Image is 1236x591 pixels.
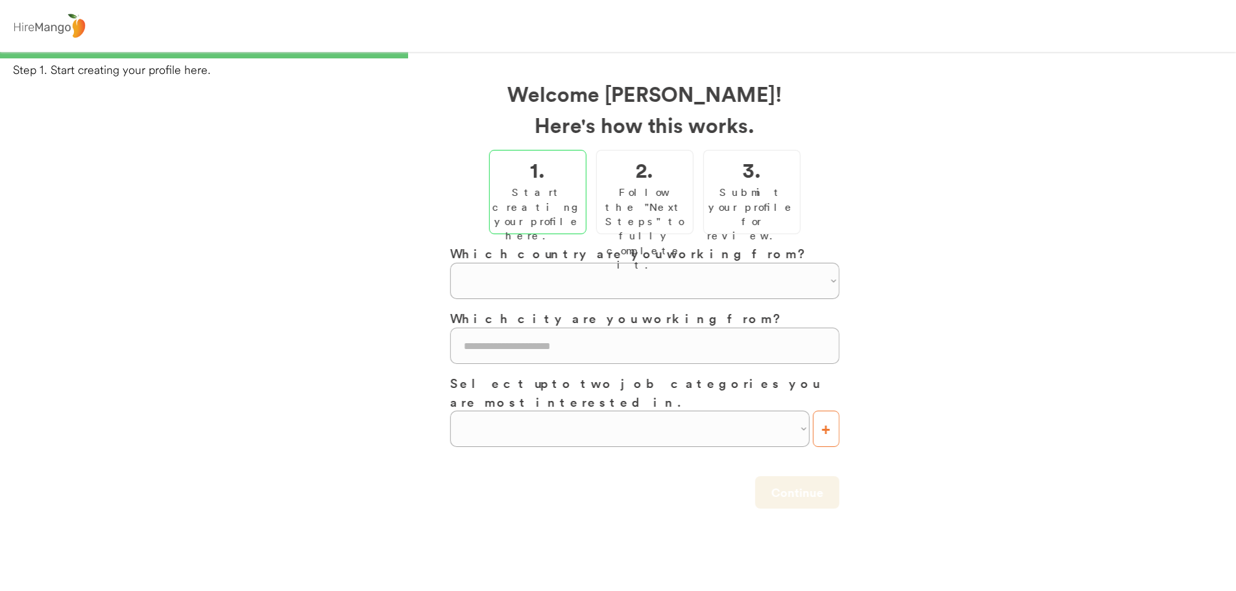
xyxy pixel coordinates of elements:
[450,244,839,263] h3: Which country are you working from?
[450,374,839,411] h3: Select up to two job categories you are most interested in.
[492,185,583,243] div: Start creating your profile here.
[530,154,545,185] h2: 1.
[3,52,1233,58] div: 33%
[10,11,89,42] img: logo%20-%20hiremango%20gray.png
[812,411,839,447] button: +
[707,185,796,243] div: Submit your profile for review.
[450,309,839,328] h3: Which city are you working from?
[636,154,653,185] h2: 2.
[755,476,839,509] button: Continue
[450,78,839,140] h2: Welcome [PERSON_NAME]! Here's how this works.
[600,185,689,272] div: Follow the "Next Steps" to fully complete it.
[13,62,1236,78] div: Step 1. Start creating your profile here.
[742,154,760,185] h2: 3.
